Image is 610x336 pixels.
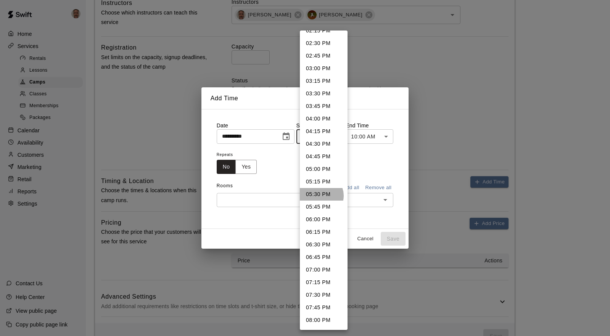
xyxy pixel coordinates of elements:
li: 03:45 PM [300,100,348,113]
li: 05:45 PM [300,201,348,213]
li: 04:45 PM [300,150,348,163]
li: 05:30 PM [300,188,348,201]
li: 03:30 PM [300,87,348,100]
li: 04:15 PM [300,125,348,138]
li: 06:30 PM [300,238,348,251]
li: 04:30 PM [300,138,348,150]
li: 07:30 PM [300,289,348,301]
li: 05:00 PM [300,163,348,175]
li: 06:00 PM [300,213,348,226]
li: 06:45 PM [300,251,348,264]
li: 02:45 PM [300,50,348,62]
li: 06:15 PM [300,226,348,238]
li: 07:00 PM [300,264,348,276]
li: 02:15 PM [300,24,348,37]
li: 08:00 PM [300,314,348,326]
li: 04:00 PM [300,113,348,125]
li: 05:15 PM [300,175,348,188]
li: 02:30 PM [300,37,348,50]
li: 03:15 PM [300,75,348,87]
li: 07:45 PM [300,301,348,314]
li: 03:00 PM [300,62,348,75]
li: 07:15 PM [300,276,348,289]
